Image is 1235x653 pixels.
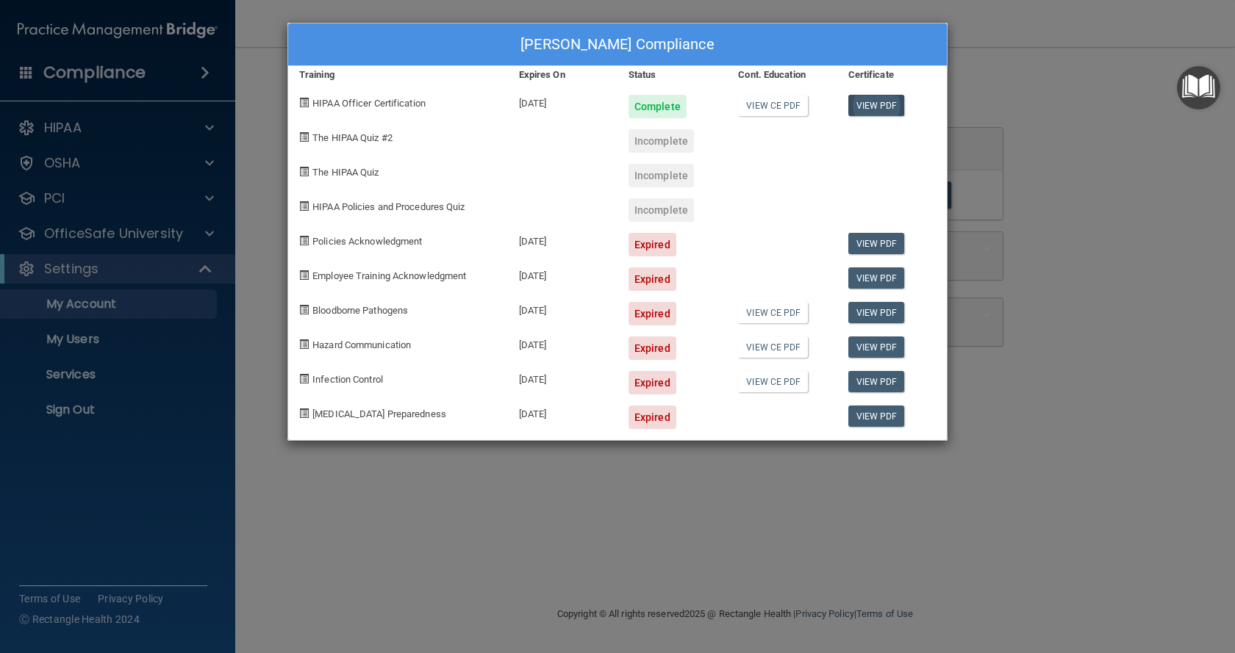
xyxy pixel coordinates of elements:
[312,374,383,385] span: Infection Control
[312,98,426,109] span: HIPAA Officer Certification
[508,291,617,325] div: [DATE]
[837,66,947,84] div: Certificate
[848,371,905,392] a: View PDF
[629,371,676,394] div: Expired
[508,325,617,360] div: [DATE]
[508,394,617,429] div: [DATE]
[738,302,808,323] a: View CE PDF
[629,95,687,118] div: Complete
[629,267,676,291] div: Expired
[508,256,617,291] div: [DATE]
[738,371,808,392] a: View CE PDF
[629,233,676,256] div: Expired
[629,164,694,187] div: Incomplete
[312,408,446,419] span: [MEDICAL_DATA] Preparedness
[629,198,694,222] div: Incomplete
[312,339,411,350] span: Hazard Communication
[312,201,465,212] span: HIPAA Policies and Procedures Quiz
[288,24,947,66] div: [PERSON_NAME] Compliance
[508,84,617,118] div: [DATE]
[288,66,508,84] div: Training
[848,95,905,116] a: View PDF
[629,302,676,325] div: Expired
[727,66,837,84] div: Cont. Education
[617,66,727,84] div: Status
[312,132,393,143] span: The HIPAA Quiz #2
[738,95,808,116] a: View CE PDF
[848,405,905,427] a: View PDF
[629,405,676,429] div: Expired
[848,233,905,254] a: View PDF
[312,167,379,178] span: The HIPAA Quiz
[629,129,694,153] div: Incomplete
[848,267,905,289] a: View PDF
[629,336,676,360] div: Expired
[312,305,408,316] span: Bloodborne Pathogens
[312,236,422,247] span: Policies Acknowledgment
[738,336,808,358] a: View CE PDF
[1177,66,1220,109] button: Open Resource Center
[508,66,617,84] div: Expires On
[508,222,617,256] div: [DATE]
[508,360,617,394] div: [DATE]
[848,302,905,323] a: View PDF
[848,336,905,358] a: View PDF
[312,270,466,281] span: Employee Training Acknowledgment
